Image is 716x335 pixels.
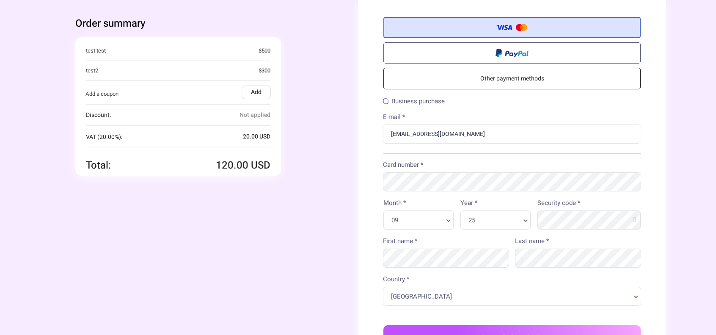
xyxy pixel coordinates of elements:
[242,86,271,99] label: Add
[391,292,641,303] a: [GEOGRAPHIC_DATA]
[216,158,248,173] span: 120
[75,17,333,30] div: Order summary
[468,216,530,227] a: 25
[240,110,270,120] span: Not applied
[259,132,270,141] span: USD
[86,47,106,55] span: test test
[86,111,111,119] span: Discount:
[85,90,118,98] span: Add a coupon
[86,66,98,75] span: test2
[251,158,270,173] span: USD
[515,236,549,246] label: Last name *
[86,133,122,141] span: VAT (20.00%):
[391,216,442,224] span: 09
[259,66,270,75] span: $300
[383,160,423,170] label: Card number *
[468,216,519,224] span: 25
[383,198,406,208] label: Month *
[383,112,405,122] label: E-mail *
[383,274,409,284] label: Country *
[537,198,580,208] label: Security code *
[86,158,111,173] span: Total:
[391,216,453,227] a: 09
[383,236,417,246] label: First name *
[234,158,248,173] i: .00
[250,132,258,141] i: .00
[391,292,630,301] span: [GEOGRAPHIC_DATA]
[460,198,477,208] label: Year *
[243,132,258,141] span: 20
[259,47,270,55] span: $500
[383,68,641,89] a: Other payment methods
[383,98,445,105] label: Business purchase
